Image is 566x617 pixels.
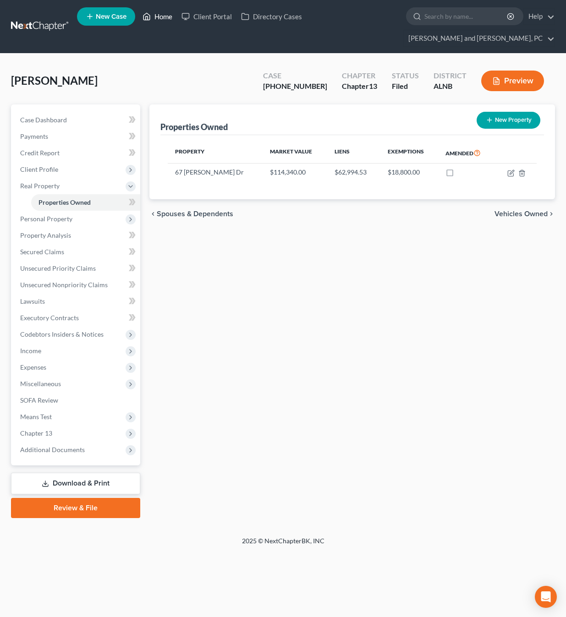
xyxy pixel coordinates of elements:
[477,112,540,129] button: New Property
[20,396,58,404] span: SOFA Review
[13,128,140,145] a: Payments
[20,363,46,371] span: Expenses
[481,71,544,91] button: Preview
[20,215,72,223] span: Personal Property
[20,330,104,338] span: Codebtors Insiders & Notices
[20,446,85,453] span: Additional Documents
[20,116,67,124] span: Case Dashboard
[13,112,140,128] a: Case Dashboard
[20,281,108,289] span: Unsecured Nonpriority Claims
[342,71,377,81] div: Chapter
[380,164,438,181] td: $18,800.00
[495,210,555,218] button: Vehicles Owned chevron_right
[149,210,233,218] button: chevron_left Spouses & Dependents
[13,145,140,161] a: Credit Report
[369,82,377,90] span: 13
[157,210,233,218] span: Spouses & Dependents
[548,210,555,218] i: chevron_right
[20,297,45,305] span: Lawsuits
[263,71,327,81] div: Case
[11,74,98,87] span: [PERSON_NAME]
[20,231,71,239] span: Property Analysis
[177,8,236,25] a: Client Portal
[13,260,140,277] a: Unsecured Priority Claims
[13,310,140,326] a: Executory Contracts
[20,132,48,140] span: Payments
[424,8,508,25] input: Search by name...
[149,210,157,218] i: chevron_left
[20,380,61,388] span: Miscellaneous
[327,142,380,164] th: Liens
[535,586,557,608] div: Open Intercom Messenger
[13,293,140,310] a: Lawsuits
[524,8,555,25] a: Help
[327,164,380,181] td: $62,994.53
[168,164,263,181] td: 67 [PERSON_NAME] Dr
[160,121,228,132] div: Properties Owned
[236,8,307,25] a: Directory Cases
[20,347,41,355] span: Income
[438,142,495,164] th: Amended
[20,264,96,272] span: Unsecured Priority Claims
[263,142,327,164] th: Market Value
[20,182,60,190] span: Real Property
[263,164,327,181] td: $114,340.00
[20,248,64,256] span: Secured Claims
[168,142,263,164] th: Property
[20,149,60,157] span: Credit Report
[380,142,438,164] th: Exemptions
[38,198,91,206] span: Properties Owned
[20,413,52,420] span: Means Test
[20,314,79,322] span: Executory Contracts
[434,71,467,81] div: District
[434,81,467,92] div: ALNB
[31,194,140,211] a: Properties Owned
[392,81,419,92] div: Filed
[11,473,140,494] a: Download & Print
[495,210,548,218] span: Vehicles Owned
[22,536,544,553] div: 2025 © NextChapterBK, INC
[13,277,140,293] a: Unsecured Nonpriority Claims
[342,81,377,92] div: Chapter
[96,13,126,20] span: New Case
[11,498,140,518] a: Review & File
[138,8,177,25] a: Home
[392,71,419,81] div: Status
[13,392,140,409] a: SOFA Review
[20,429,52,437] span: Chapter 13
[13,244,140,260] a: Secured Claims
[20,165,58,173] span: Client Profile
[263,81,327,92] div: [PHONE_NUMBER]
[404,30,555,47] a: [PERSON_NAME] and [PERSON_NAME], PC
[13,227,140,244] a: Property Analysis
